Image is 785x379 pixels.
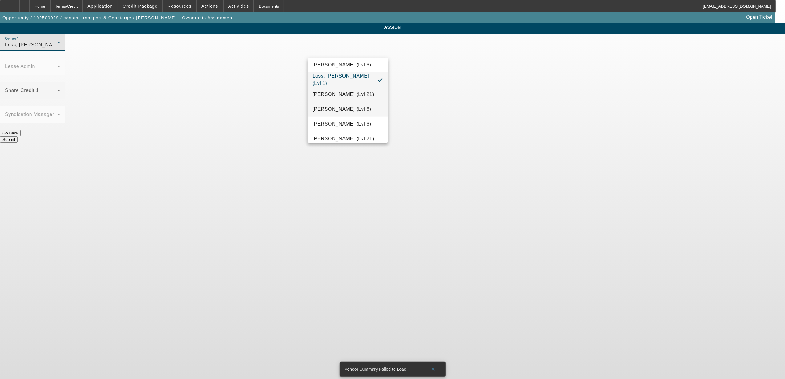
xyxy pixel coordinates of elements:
span: [PERSON_NAME] (Lvl 6) [313,120,371,128]
span: [PERSON_NAME] (Lvl 6) [313,61,371,69]
span: Loss, [PERSON_NAME] (Lvl 1) [313,72,373,87]
span: [PERSON_NAME] (Lvl 6) [313,106,371,113]
span: [PERSON_NAME] (Lvl 21) [313,91,374,98]
span: [PERSON_NAME] (Lvl 21) [313,135,374,142]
